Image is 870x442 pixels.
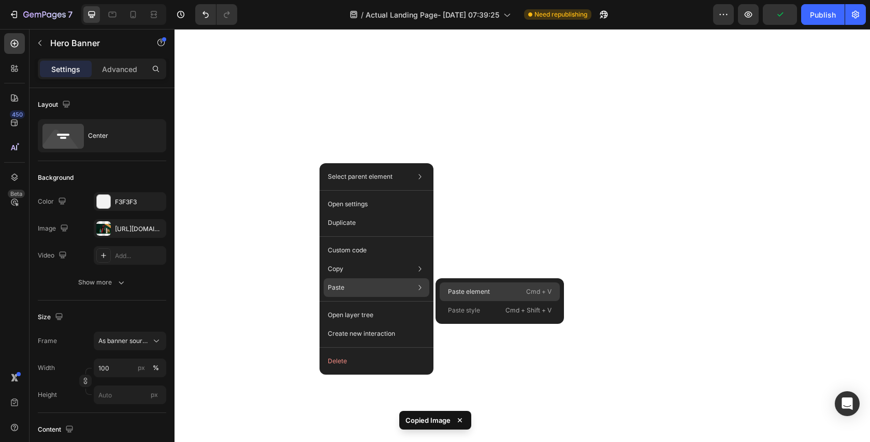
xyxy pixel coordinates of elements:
[38,249,69,263] div: Video
[38,423,76,437] div: Content
[328,199,368,209] p: Open settings
[328,172,393,181] p: Select parent element
[175,29,870,442] iframe: Design area
[38,273,166,292] button: Show more
[328,310,373,320] p: Open layer tree
[405,415,451,425] p: Copied Image
[135,362,148,374] button: %
[38,173,74,182] div: Background
[94,386,166,404] input: px
[102,64,137,75] p: Advanced
[38,363,55,373] label: Width
[835,391,860,416] div: Open Intercom Messenger
[810,9,836,20] div: Publish
[534,10,587,19] span: Need republishing
[88,124,151,148] div: Center
[505,305,552,316] p: Cmd + Shift + V
[328,264,343,274] p: Copy
[115,224,164,234] div: [URL][DOMAIN_NAME]
[328,329,395,339] p: Create new interaction
[50,37,138,49] p: Hero Banner
[4,4,77,25] button: 7
[98,336,149,346] span: As banner source
[151,391,158,398] span: px
[115,197,164,207] div: F3F3F3
[138,363,145,373] div: px
[328,283,344,292] p: Paste
[38,195,68,209] div: Color
[115,251,164,261] div: Add...
[328,218,356,227] p: Duplicate
[526,287,552,297] p: Cmd + V
[38,390,57,400] label: Height
[94,359,166,377] input: px%
[150,362,162,374] button: px
[366,9,499,20] span: Actual Landing Page- [DATE] 07:39:25
[38,98,72,112] div: Layout
[328,246,367,255] p: Custom code
[324,352,429,370] button: Delete
[68,8,72,21] p: 7
[8,190,25,198] div: Beta
[448,306,480,315] p: Paste style
[38,222,70,236] div: Image
[801,4,845,25] button: Publish
[195,4,237,25] div: Undo/Redo
[38,310,65,324] div: Size
[78,277,126,288] div: Show more
[448,287,490,296] p: Paste element
[94,332,166,350] button: As banner source
[38,336,57,346] label: Frame
[51,64,80,75] p: Settings
[10,110,25,119] div: 450
[361,9,364,20] span: /
[153,363,159,373] div: %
